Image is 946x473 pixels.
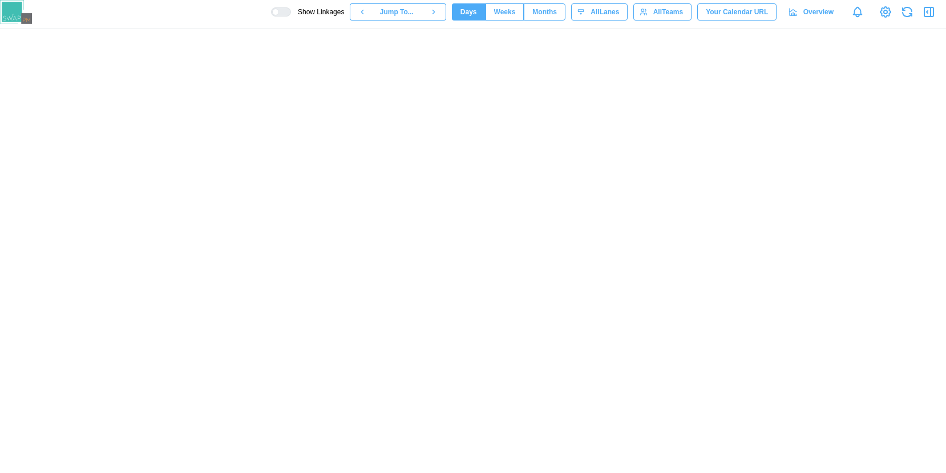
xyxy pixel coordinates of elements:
[291,7,344,17] span: Show Linkages
[848,2,867,22] a: Notifications
[706,4,768,20] span: Your Calendar URL
[571,3,628,21] button: AllLanes
[633,3,692,21] button: AllTeams
[697,3,777,21] button: Your Calendar URL
[878,4,894,20] a: View Project
[374,3,421,21] button: Jump To...
[460,4,477,20] span: Days
[899,4,915,20] button: Refresh Grid
[782,3,842,21] a: Overview
[653,4,683,20] span: All Teams
[486,3,524,21] button: Weeks
[803,4,834,20] span: Overview
[380,4,414,20] span: Jump To...
[532,4,557,20] span: Months
[452,3,486,21] button: Days
[524,3,565,21] button: Months
[591,4,619,20] span: All Lanes
[494,4,516,20] span: Weeks
[921,4,937,20] button: Open Drawer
